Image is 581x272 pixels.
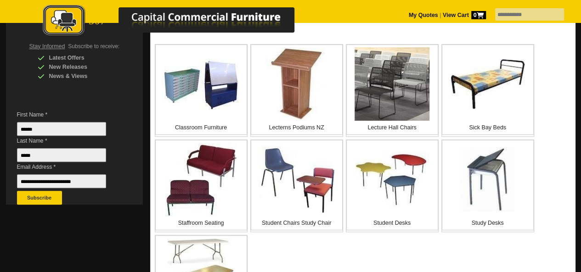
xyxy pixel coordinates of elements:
[251,123,342,132] p: Lecterns Podiums NZ
[38,53,125,62] div: Latest Offers
[156,123,247,132] p: Classroom Furniture
[441,139,534,232] a: Study Desks Study Desks
[68,43,119,50] span: Subscribe to receive:
[346,139,439,232] a: Student Desks Student Desks
[251,218,342,228] p: Student Chairs Study Chair
[346,44,439,137] a: Lecture Hall Chairs Lecture Hall Chairs
[347,218,438,228] p: Student Desks
[409,12,438,18] a: My Quotes
[38,72,125,81] div: News & Views
[17,5,339,38] img: Capital Commercial Furniture Logo
[17,110,120,119] span: First Name *
[259,146,334,213] img: Student Chairs Study Chair
[17,162,120,172] span: Email Address *
[17,136,120,145] span: Last Name *
[443,12,486,18] strong: View Cart
[355,152,429,207] img: Student Desks
[156,218,247,228] p: Staffroom Seating
[17,174,106,188] input: Email Address *
[165,143,237,216] img: Staffroom Seating
[150,19,575,30] a: Click to read more
[155,139,248,232] a: Staffroom Seating Staffroom Seating
[155,44,248,137] a: Classroom Furniture Classroom Furniture
[17,148,106,162] input: Last Name *
[442,123,533,132] p: Sick Bay Beds
[456,147,520,211] img: Study Desks
[451,59,525,109] img: Sick Bay Beds
[29,43,65,50] span: Stay Informed
[355,47,430,121] img: Lecture Hall Chairs
[250,44,343,137] a: Lecterns Podiums NZ Lecterns Podiums NZ
[259,47,334,121] img: Lecterns Podiums NZ
[164,59,238,110] img: Classroom Furniture
[347,123,438,132] p: Lecture Hall Chairs
[442,218,533,228] p: Study Desks
[17,191,62,205] button: Subscribe
[17,5,339,41] a: Capital Commercial Furniture Logo
[471,11,486,19] span: 0
[441,44,534,137] a: Sick Bay Beds Sick Bay Beds
[17,122,106,136] input: First Name *
[441,12,485,18] a: View Cart0
[250,139,343,232] a: Student Chairs Study Chair Student Chairs Study Chair
[38,62,125,72] div: New Releases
